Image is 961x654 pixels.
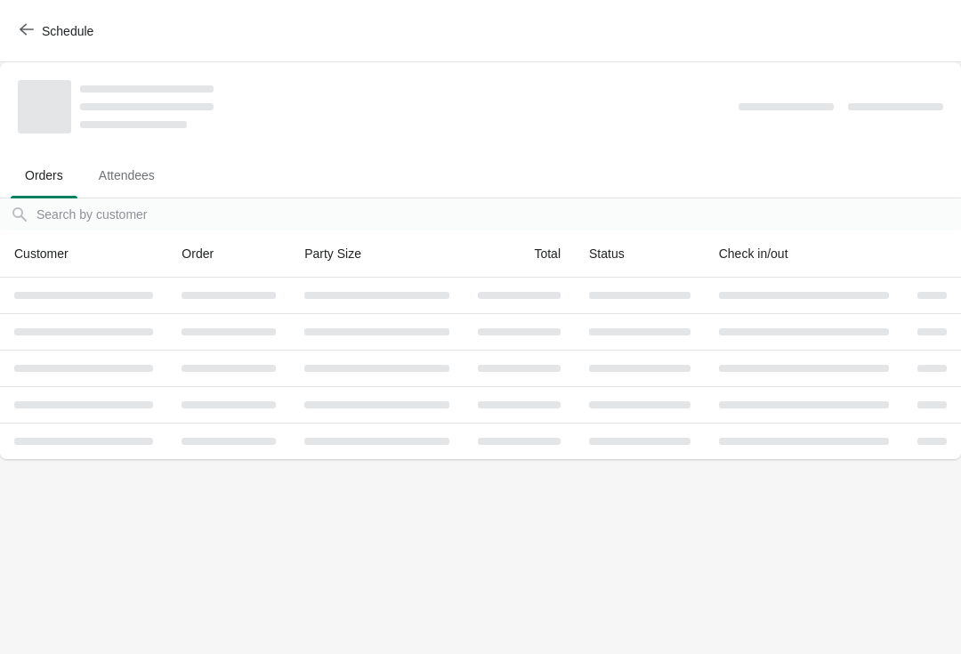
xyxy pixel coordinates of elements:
[42,24,93,38] span: Schedule
[575,230,705,278] th: Status
[9,15,108,47] button: Schedule
[36,198,961,230] input: Search by customer
[464,230,575,278] th: Total
[167,230,290,278] th: Order
[11,159,77,191] span: Orders
[290,230,464,278] th: Party Size
[85,159,169,191] span: Attendees
[705,230,903,278] th: Check in/out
